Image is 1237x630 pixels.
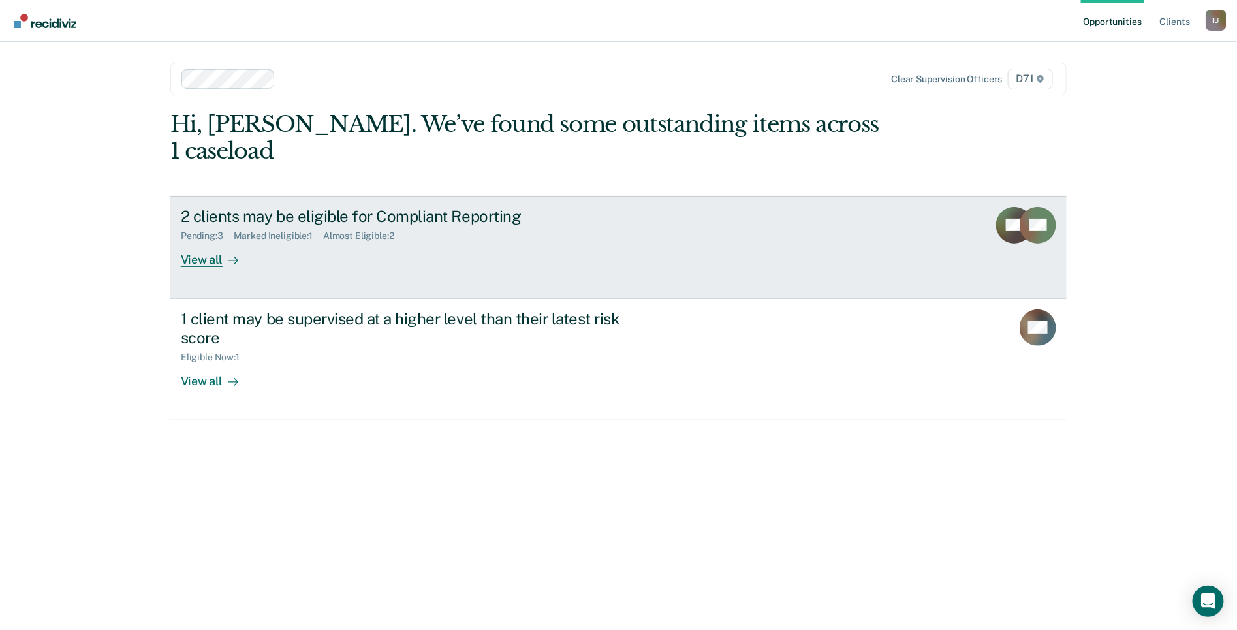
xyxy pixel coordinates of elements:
[170,299,1067,420] a: 1 client may be supervised at a higher level than their latest risk scoreEligible Now:1View all
[1193,586,1224,617] div: Open Intercom Messenger
[181,207,639,226] div: 2 clients may be eligible for Compliant Reporting
[323,230,405,242] div: Almost Eligible : 2
[181,309,639,347] div: 1 client may be supervised at a higher level than their latest risk score
[181,230,234,242] div: Pending : 3
[1008,69,1053,89] span: D71
[234,230,323,242] div: Marked Ineligible : 1
[170,111,888,165] div: Hi, [PERSON_NAME]. We’ve found some outstanding items across 1 caseload
[1206,10,1227,31] button: Profile dropdown button
[181,242,254,267] div: View all
[1206,10,1227,31] div: I U
[891,74,1002,85] div: Clear supervision officers
[181,352,250,363] div: Eligible Now : 1
[170,196,1067,299] a: 2 clients may be eligible for Compliant ReportingPending:3Marked Ineligible:1Almost Eligible:2Vie...
[181,363,254,388] div: View all
[14,14,76,28] img: Recidiviz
